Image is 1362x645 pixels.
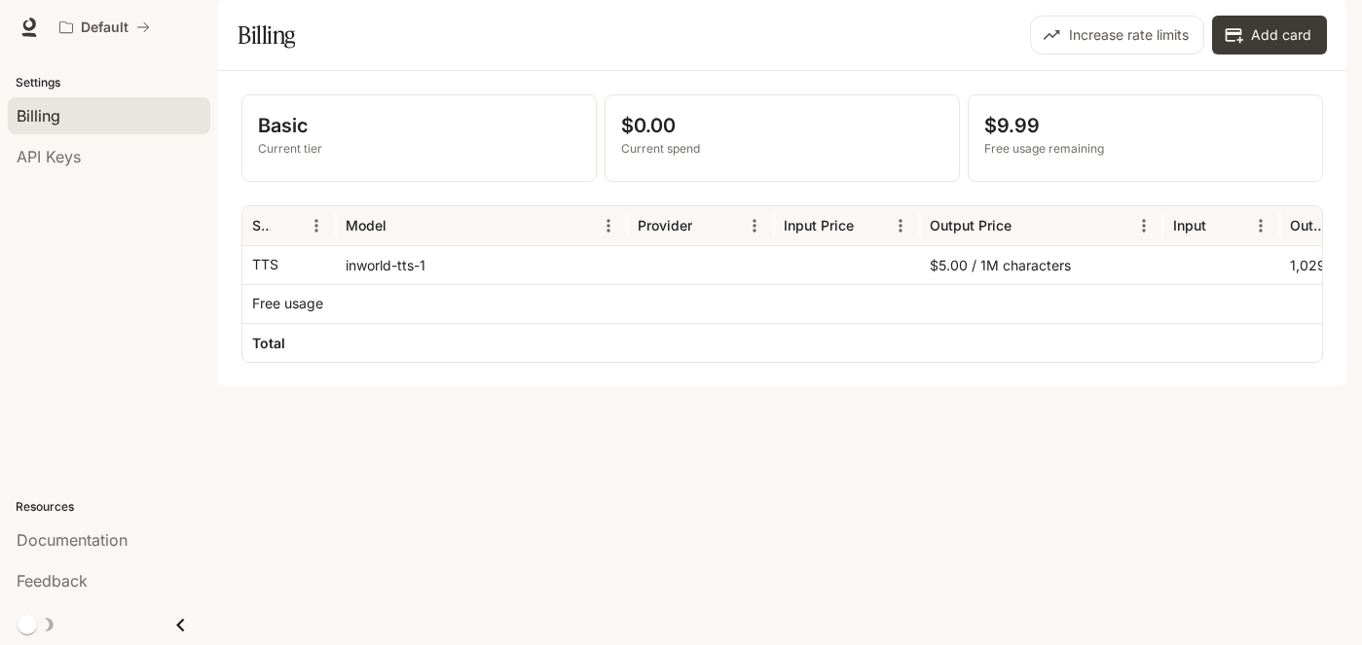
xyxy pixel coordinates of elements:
button: Menu [740,211,769,240]
button: Menu [886,211,915,240]
div: $5.00 / 1M characters [920,245,1163,284]
button: Add card [1212,16,1327,54]
div: Output [1290,217,1332,233]
p: Current spend [621,140,943,158]
p: TTS [252,255,278,274]
h6: Total [252,334,285,353]
button: Sort [388,211,418,240]
button: Menu [1129,211,1159,240]
p: Current tier [258,140,580,158]
p: Default [81,19,129,36]
h1: Billing [238,16,295,54]
div: Input [1173,217,1206,233]
div: Provider [638,217,692,233]
button: Menu [1246,211,1275,240]
div: Input Price [784,217,854,233]
button: Sort [856,211,885,240]
button: Menu [302,211,331,240]
div: inworld-tts-1 [336,245,628,284]
div: Output Price [930,217,1012,233]
div: Service [252,217,271,233]
button: Menu [594,211,623,240]
button: All workspaces [51,8,159,47]
p: $9.99 [984,111,1307,140]
button: Sort [694,211,723,240]
div: Model [346,217,387,233]
p: Free usage [252,294,323,313]
button: Sort [273,211,302,240]
p: Basic [258,111,580,140]
button: Sort [1013,211,1043,240]
p: Free usage remaining [984,140,1307,158]
p: $0.00 [621,111,943,140]
button: Increase rate limits [1030,16,1204,54]
button: Sort [1208,211,1237,240]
